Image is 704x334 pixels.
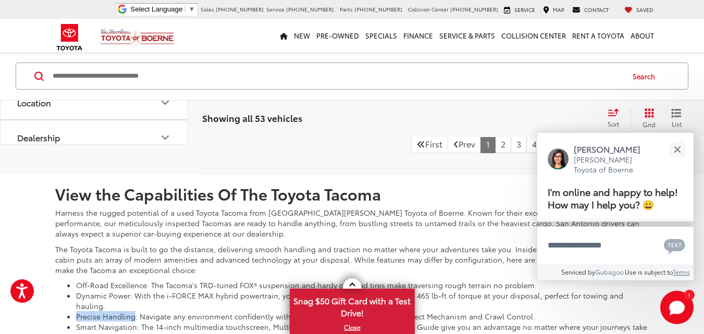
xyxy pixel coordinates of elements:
[266,5,285,13] span: Service
[76,290,649,311] li: Dynamic Power: With the i-FORCE MAX hybrid powertrain, you’ll have up to 326 horsepower and 465 l...
[570,6,611,14] a: Contact
[436,19,498,52] a: Service & Parts: Opens in a new tab
[526,134,542,153] a: 4
[400,19,436,52] a: Finance
[291,290,414,321] span: Snag $50 Gift Card with a Test Drive!
[636,6,653,14] span: Saved
[277,19,291,52] a: Home
[574,143,651,155] p: [PERSON_NAME]
[666,138,688,160] button: Close
[100,28,175,46] img: Vic Vaughan Toyota of Boerne
[130,5,195,13] a: Select Language​
[291,19,313,52] a: New
[660,291,694,324] svg: Start Chat
[448,134,481,153] a: Previous PagePrev
[354,5,402,13] span: [PHONE_NUMBER]
[561,267,595,276] span: Serviced by
[185,5,186,13] span: ​
[340,5,353,13] span: Parts
[643,120,656,129] span: Grid
[52,64,623,89] input: Search by Make, Model, or Keyword
[569,19,627,52] a: Rent a Toyota
[584,6,609,14] span: Contact
[202,112,302,124] span: Showing all 53 vehicles
[408,5,449,13] span: Collision Center
[663,108,689,129] button: List View
[1,85,188,119] button: LocationLocation
[216,5,264,13] span: [PHONE_NUMBER]
[553,6,564,14] span: Map
[55,244,649,275] p: The Toyota Tacoma is built to go the distance, delivering smooth handling and traction no matter ...
[453,140,459,148] i: Previous Page
[501,6,538,14] a: Service
[671,119,682,128] span: List
[411,134,448,153] a: First PageFirst
[188,5,195,13] span: ▼
[286,5,334,13] span: [PHONE_NUMBER]
[548,184,678,211] span: I'm online and happy to help! How may I help you? 😀
[622,6,656,14] a: My Saved Vehicles
[17,97,51,107] div: Location
[688,292,690,297] span: 1
[511,134,527,153] a: 3
[537,227,694,264] textarea: Type your message
[537,133,694,280] div: Close[PERSON_NAME][PERSON_NAME] Toyota of BoerneI'm online and happy to help! How may I help you?...
[608,119,619,128] span: Sort
[623,63,670,89] button: Search
[660,291,694,324] button: Toggle Chat Window
[313,19,362,52] a: Pre-Owned
[495,134,511,153] a: 2
[76,280,649,290] li: Off-Road Excellence: The Tacoma's TRD-tuned FOX® suspension and hardy off-road tires make travers...
[362,19,400,52] a: Specials
[50,20,89,54] img: Toyota
[595,267,625,276] a: Gubagoo.
[450,5,498,13] span: [PHONE_NUMBER]
[627,19,657,52] a: About
[514,6,535,14] span: Service
[76,311,649,321] li: Precise Handling: Navigate any environment confidently with systems like the Stabilizer Disconnec...
[625,267,673,276] span: Use is subject to
[130,5,182,13] span: Select Language
[602,108,631,129] button: Select sort value
[159,96,171,109] div: Location
[1,120,188,154] button: DealershipDealership
[17,132,60,142] div: Dealership
[498,19,569,52] a: Collision Center
[417,140,425,148] i: First Page
[574,155,651,175] p: [PERSON_NAME] Toyota of Boerne
[201,5,214,13] span: Sales
[661,233,688,257] button: Chat with SMS
[631,108,663,129] button: Grid View
[664,238,685,254] svg: Text
[55,207,649,239] p: Harness the rugged potential of a used Toyota Tacoma from [GEOGRAPHIC_DATA][PERSON_NAME] Toyota o...
[55,185,649,202] h2: View the Capabilities Of The Toyota Tacoma
[673,267,690,276] a: Terms
[159,131,171,144] div: Dealership
[540,6,567,14] a: Map
[480,134,496,153] a: 1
